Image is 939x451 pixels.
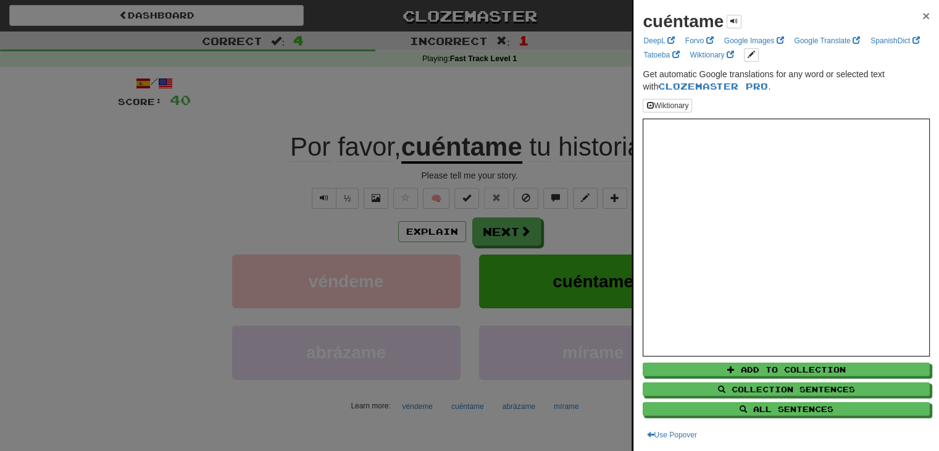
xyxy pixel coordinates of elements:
[643,12,724,31] strong: cuéntame
[922,9,930,22] button: Close
[640,34,678,48] a: DeepL
[643,382,930,396] button: Collection Sentences
[643,402,930,416] button: All Sentences
[922,9,930,23] span: ×
[643,68,930,93] p: Get automatic Google translations for any word or selected text with .
[790,34,864,48] a: Google Translate
[867,34,923,48] a: SpanishDict
[720,34,788,48] a: Google Images
[643,428,700,442] button: Use Popover
[643,363,930,376] button: Add to Collection
[686,48,737,62] a: Wiktionary
[643,99,692,112] button: Wiktionary
[658,81,768,91] a: Clozemaster Pro
[640,48,683,62] a: Tatoeba
[744,48,759,62] button: edit links
[682,34,717,48] a: Forvo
